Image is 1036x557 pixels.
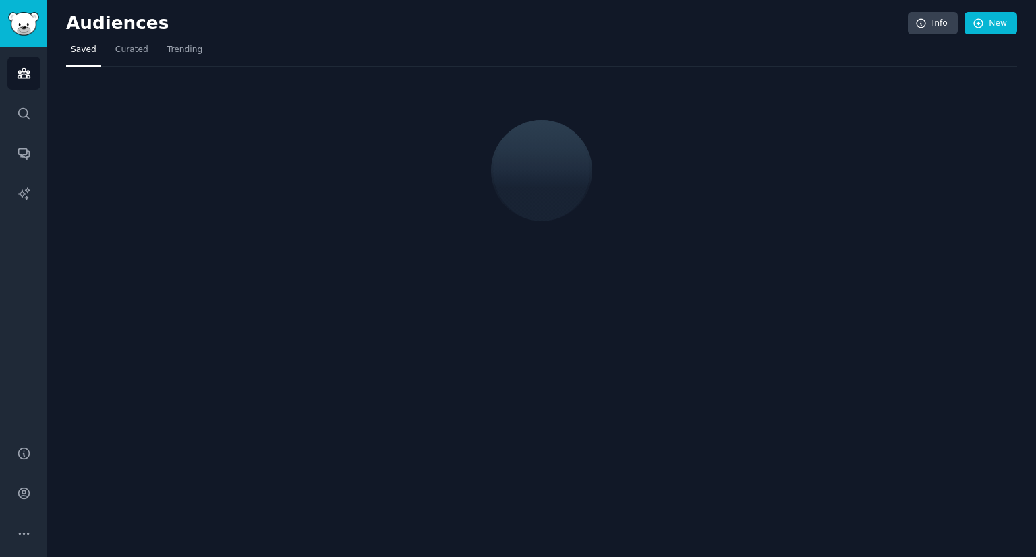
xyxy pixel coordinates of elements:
[167,44,202,56] span: Trending
[8,12,39,36] img: GummySearch logo
[111,39,153,67] a: Curated
[66,13,908,34] h2: Audiences
[965,12,1017,35] a: New
[115,44,148,56] span: Curated
[908,12,958,35] a: Info
[163,39,207,67] a: Trending
[71,44,96,56] span: Saved
[66,39,101,67] a: Saved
